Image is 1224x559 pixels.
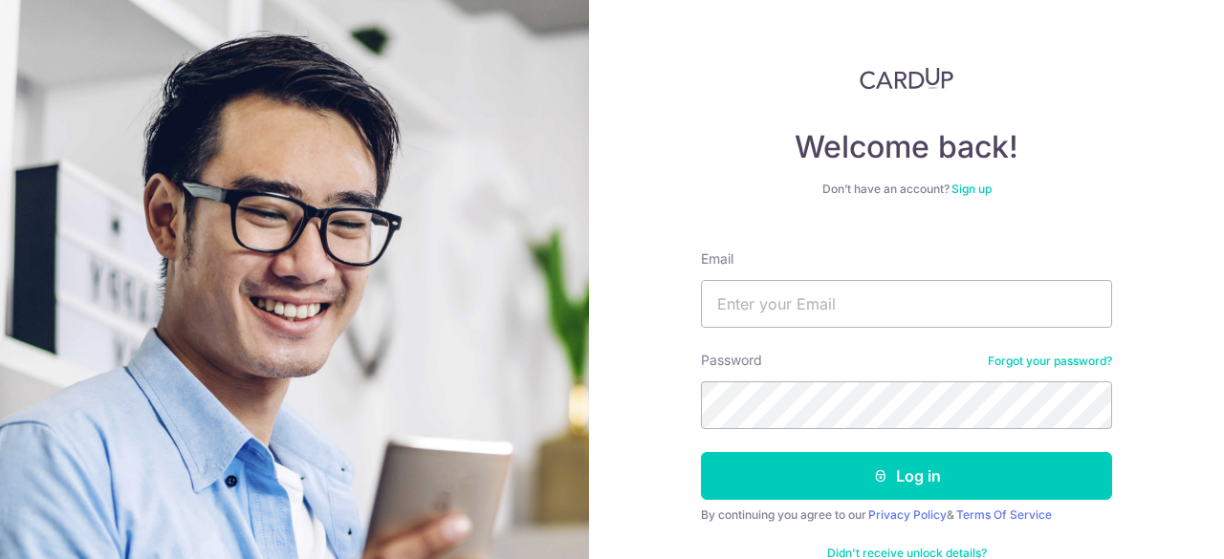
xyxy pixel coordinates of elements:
[701,452,1112,500] button: Log in
[701,249,733,269] label: Email
[868,507,947,522] a: Privacy Policy
[701,280,1112,328] input: Enter your Email
[988,354,1112,369] a: Forgot your password?
[951,182,992,196] a: Sign up
[701,182,1112,197] div: Don’t have an account?
[701,507,1112,523] div: By continuing you agree to our &
[701,351,762,370] label: Password
[701,128,1112,166] h4: Welcome back!
[860,67,953,90] img: CardUp Logo
[956,507,1052,522] a: Terms Of Service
